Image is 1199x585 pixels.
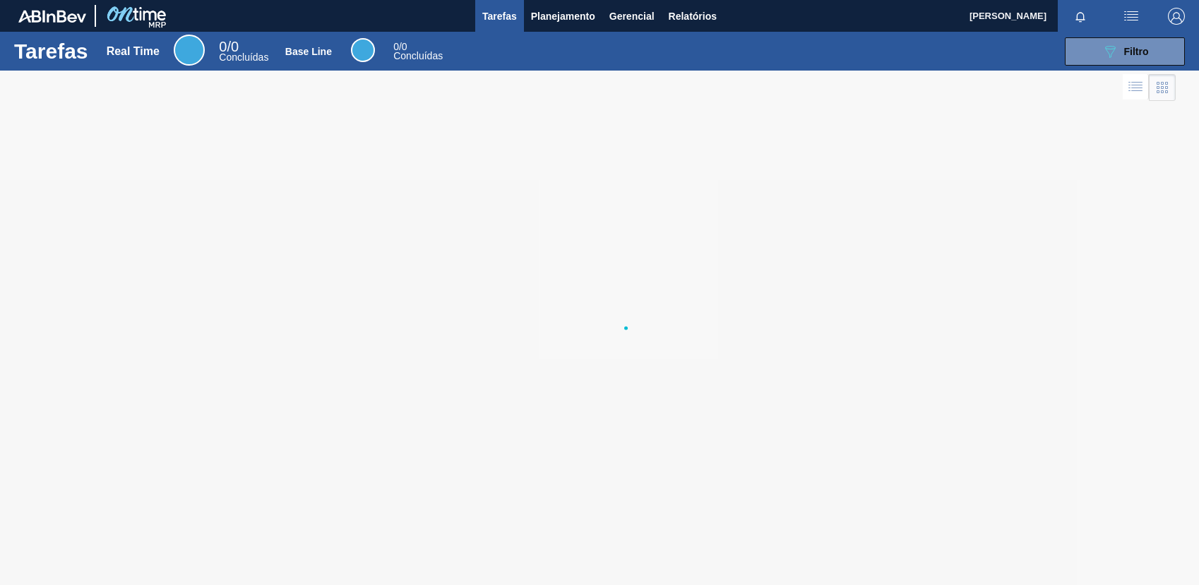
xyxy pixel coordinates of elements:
[482,8,517,25] span: Tarefas
[18,10,86,23] img: TNhmsLtSVTkK8tSr43FrP2fwEKptu5GPRR3wAAAABJRU5ErkJggg==
[219,39,227,54] span: 0
[174,35,205,66] div: Real Time
[609,8,655,25] span: Gerencial
[107,45,160,58] div: Real Time
[14,43,88,59] h1: Tarefas
[1065,37,1185,66] button: Filtro
[393,41,399,52] span: 0
[351,38,375,62] div: Base Line
[1058,6,1103,26] button: Notificações
[219,41,268,62] div: Real Time
[531,8,595,25] span: Planejamento
[669,8,717,25] span: Relatórios
[393,41,407,52] span: / 0
[219,39,239,54] span: / 0
[1124,46,1149,57] span: Filtro
[393,50,443,61] span: Concluídas
[393,42,443,61] div: Base Line
[1168,8,1185,25] img: Logout
[219,52,268,63] span: Concluídas
[1123,8,1140,25] img: userActions
[285,46,332,57] div: Base Line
